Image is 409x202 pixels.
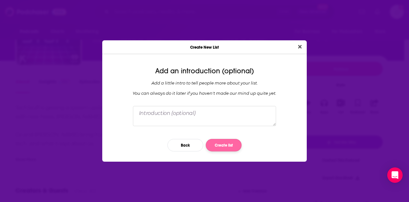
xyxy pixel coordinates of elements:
[206,139,242,151] button: Create list
[102,40,307,54] div: Create New List
[107,67,302,75] div: Add an introduction (optional)
[296,43,304,51] button: Close
[167,139,203,151] button: Back
[387,167,403,183] div: Open Intercom Messenger
[107,80,302,96] div: Add a little intro to tell people more about your list. You can always do it later if you haven '...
